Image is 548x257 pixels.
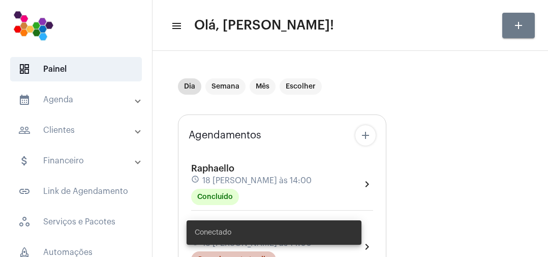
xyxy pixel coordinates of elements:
mat-icon: sidenav icon [18,155,31,167]
span: 18 [PERSON_NAME] às 14:00 [202,176,312,185]
mat-icon: chevron_right [361,178,373,190]
mat-icon: schedule [191,175,200,186]
span: Conectado [195,227,231,238]
span: Raphaello [191,164,234,173]
mat-chip: Semana [205,78,246,95]
img: 7bf4c2a9-cb5a-6366-d80e-59e5d4b2024a.png [8,5,58,46]
mat-icon: sidenav icon [171,20,181,32]
mat-expansion-panel-header: sidenav iconClientes [6,118,152,142]
span: Olá, [PERSON_NAME]! [194,17,334,34]
mat-chip: Escolher [280,78,322,95]
mat-icon: add [512,19,525,32]
mat-icon: add [359,129,372,141]
span: Painel [10,57,142,81]
mat-icon: sidenav icon [18,94,31,106]
mat-panel-title: Clientes [18,124,136,136]
mat-expansion-panel-header: sidenav iconAgenda [6,88,152,112]
span: Agendamentos [189,130,261,141]
mat-panel-title: Financeiro [18,155,136,167]
span: Link de Agendamento [10,179,142,204]
mat-panel-title: Agenda [18,94,136,106]
mat-chip: Concluído [191,189,239,205]
span: sidenav icon [18,216,31,228]
span: sidenav icon [18,63,31,75]
mat-chip: Dia [178,78,201,95]
span: Serviços e Pacotes [10,210,142,234]
mat-chip: Mês [250,78,276,95]
mat-expansion-panel-header: sidenav iconFinanceiro [6,149,152,173]
mat-icon: sidenav icon [18,124,31,136]
mat-icon: sidenav icon [18,185,31,197]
